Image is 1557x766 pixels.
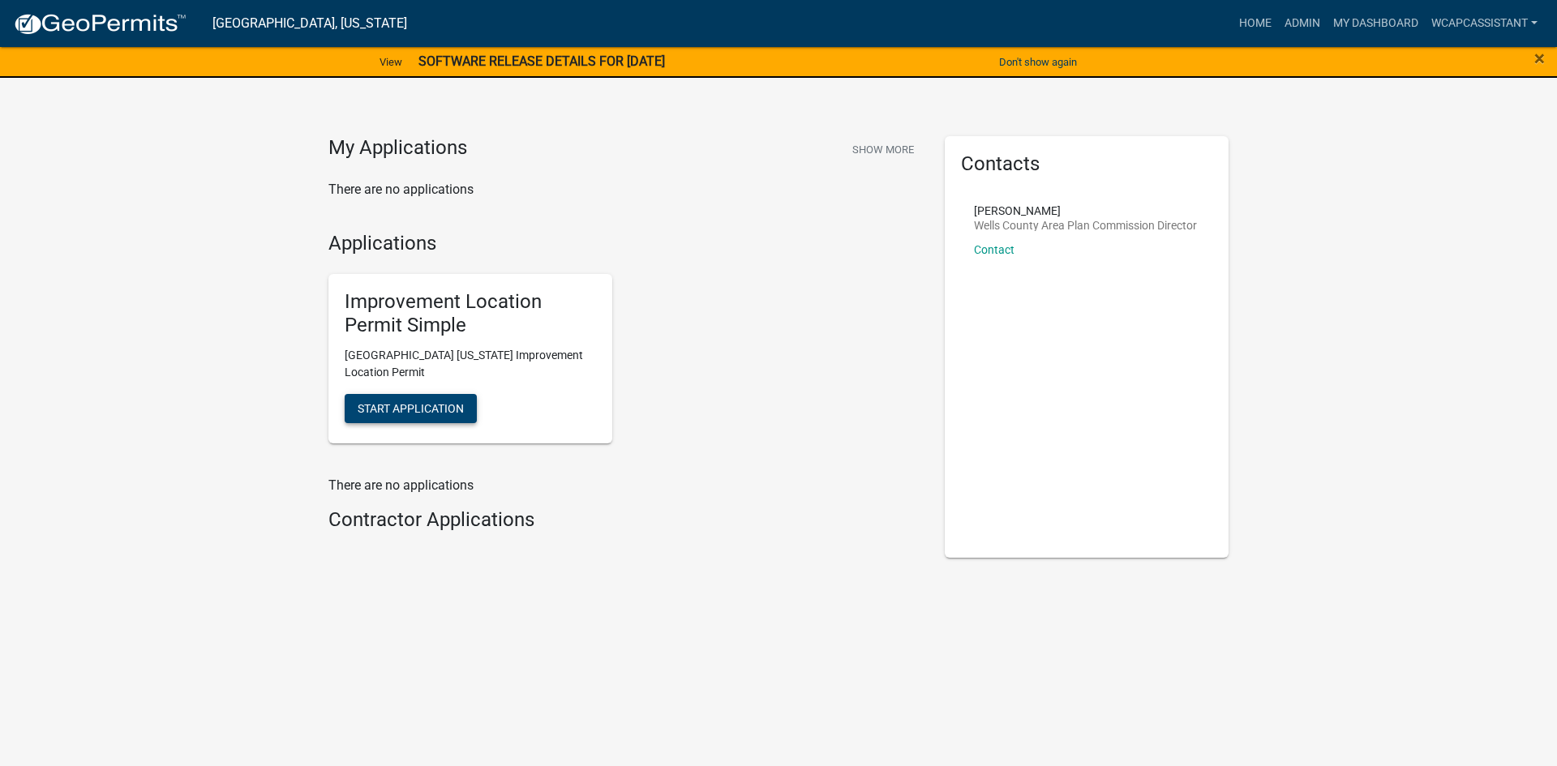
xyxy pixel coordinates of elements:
a: My Dashboard [1327,8,1425,39]
button: Don't show again [993,49,1083,75]
h4: Applications [328,232,920,255]
a: View [373,49,409,75]
p: [PERSON_NAME] [974,205,1197,216]
span: Start Application [358,401,464,414]
strong: SOFTWARE RELEASE DETAILS FOR [DATE] [418,53,665,69]
a: Contact [974,243,1014,256]
span: × [1534,47,1545,70]
p: Wells County Area Plan Commission Director [974,220,1197,231]
h5: Improvement Location Permit Simple [345,290,596,337]
a: Home [1233,8,1278,39]
wm-workflow-list-section: Contractor Applications [328,508,920,538]
button: Start Application [345,394,477,423]
h4: My Applications [328,136,467,160]
p: [GEOGRAPHIC_DATA] [US_STATE] Improvement Location Permit [345,347,596,381]
a: wcapcassistant [1425,8,1544,39]
wm-workflow-list-section: Applications [328,232,920,456]
a: [GEOGRAPHIC_DATA], [US_STATE] [212,10,407,37]
p: There are no applications [328,476,920,495]
h5: Contacts [961,152,1212,176]
p: There are no applications [328,180,920,199]
h4: Contractor Applications [328,508,920,532]
a: Admin [1278,8,1327,39]
button: Close [1534,49,1545,68]
button: Show More [846,136,920,163]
